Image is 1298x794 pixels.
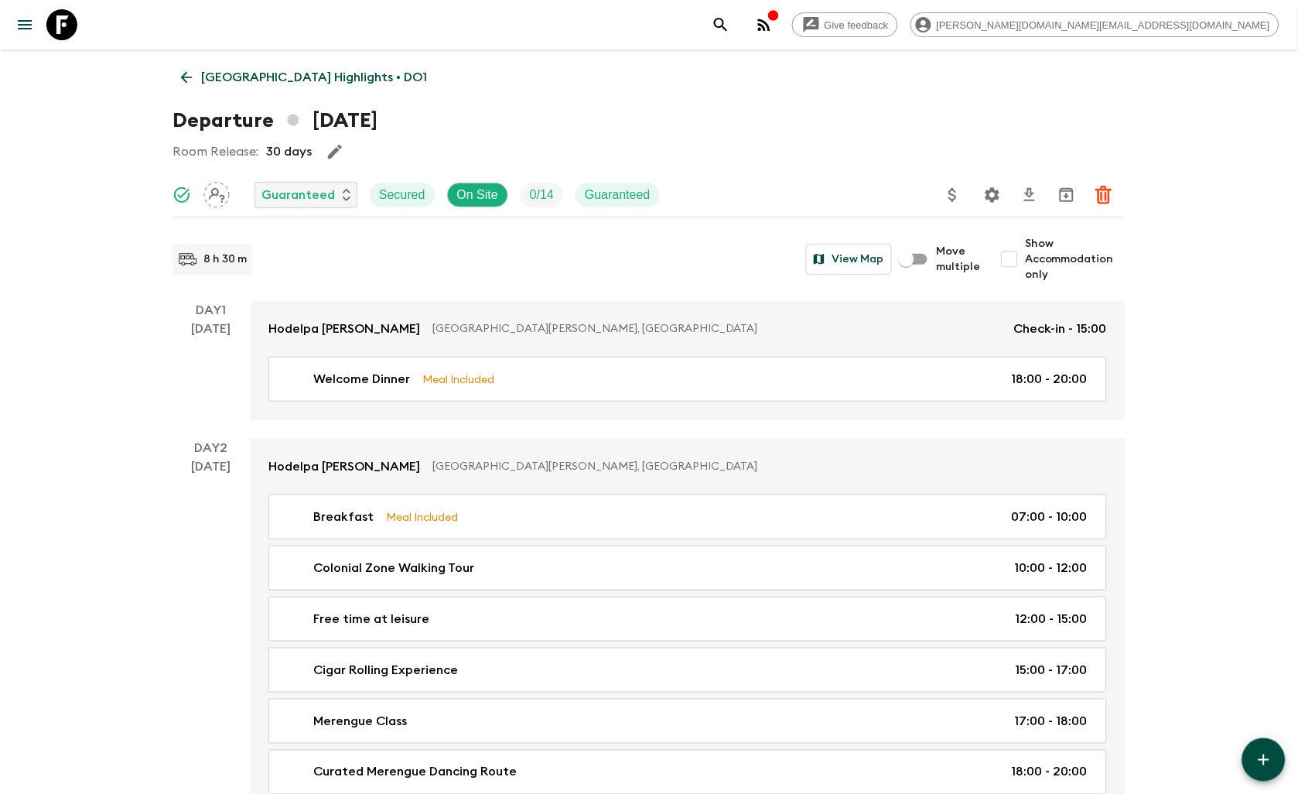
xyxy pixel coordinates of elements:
p: Guaranteed [261,186,335,204]
p: [GEOGRAPHIC_DATA][PERSON_NAME], [GEOGRAPHIC_DATA] [432,459,1095,474]
p: Curated Merengue Dancing Route [313,763,517,782]
a: Welcome DinnerMeal Included18:00 - 20:00 [268,357,1107,402]
p: Meal Included [422,371,494,388]
svg: Synced Successfully [172,186,191,204]
div: Secured [370,183,435,207]
p: Day 2 [172,439,250,457]
p: Room Release: [172,142,258,161]
a: [GEOGRAPHIC_DATA] Highlights • DO1 [172,62,436,93]
p: Check-in - 15:00 [1014,320,1107,338]
p: Hodelpa [PERSON_NAME] [268,457,420,476]
button: Update Price, Early Bird Discount and Costs [938,180,968,210]
button: Archive (Completed, Cancelled or Unsynced Departures only) [1051,180,1082,210]
p: Breakfast [313,508,374,526]
button: Delete [1088,180,1119,210]
p: [GEOGRAPHIC_DATA][PERSON_NAME], [GEOGRAPHIC_DATA] [432,321,1002,337]
div: Trip Fill [521,183,563,207]
p: Day 1 [172,301,250,320]
p: 18:00 - 20:00 [1012,763,1088,782]
a: Cigar Rolling Experience15:00 - 17:00 [268,648,1107,693]
button: search adventures [705,9,736,40]
a: Hodelpa [PERSON_NAME][GEOGRAPHIC_DATA][PERSON_NAME], [GEOGRAPHIC_DATA]Check-in - 15:00 [250,301,1126,357]
p: 30 days [266,142,312,161]
p: 15:00 - 17:00 [1016,661,1088,679]
p: 12:00 - 15:00 [1016,610,1088,628]
button: Download CSV [1014,180,1045,210]
p: 07:00 - 10:00 [1012,508,1088,526]
p: Meal Included [386,508,458,525]
p: Free time at leisure [313,610,429,628]
button: View Map [806,244,892,275]
button: Settings [977,180,1008,210]
p: Cigar Rolling Experience [313,661,458,679]
div: On Site [447,183,508,207]
div: [DATE] [192,320,231,420]
a: BreakfastMeal Included07:00 - 10:00 [268,495,1107,539]
p: Welcome Dinner [313,370,410,388]
p: Merengue Class [313,712,407,731]
p: 18:00 - 20:00 [1012,370,1088,388]
p: Colonial Zone Walking Tour [313,559,474,577]
a: Merengue Class17:00 - 18:00 [268,699,1107,744]
span: [PERSON_NAME][DOMAIN_NAME][EMAIL_ADDRESS][DOMAIN_NAME] [928,19,1279,31]
p: 10:00 - 12:00 [1015,559,1088,577]
a: Colonial Zone Walking Tour10:00 - 12:00 [268,546,1107,590]
button: menu [9,9,40,40]
p: Guaranteed [585,186,651,204]
a: Give feedback [792,12,898,37]
span: Move multiple [937,244,982,275]
p: Secured [379,186,425,204]
p: On Site [457,186,498,204]
p: 8 h 30 m [203,252,247,267]
a: Free time at leisure12:00 - 15:00 [268,597,1107,642]
span: Give feedback [816,19,897,31]
div: [PERSON_NAME][DOMAIN_NAME][EMAIL_ADDRESS][DOMAIN_NAME] [910,12,1279,37]
span: Assign pack leader [203,187,230,199]
a: Hodelpa [PERSON_NAME][GEOGRAPHIC_DATA][PERSON_NAME], [GEOGRAPHIC_DATA] [250,439,1126,495]
p: Hodelpa [PERSON_NAME] [268,320,420,338]
h1: Departure [DATE] [172,105,377,136]
p: 0 / 14 [530,186,554,204]
p: [GEOGRAPHIC_DATA] Highlights • DO1 [201,68,427,87]
p: 17:00 - 18:00 [1015,712,1088,731]
span: Show Accommodation only [1025,236,1126,282]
